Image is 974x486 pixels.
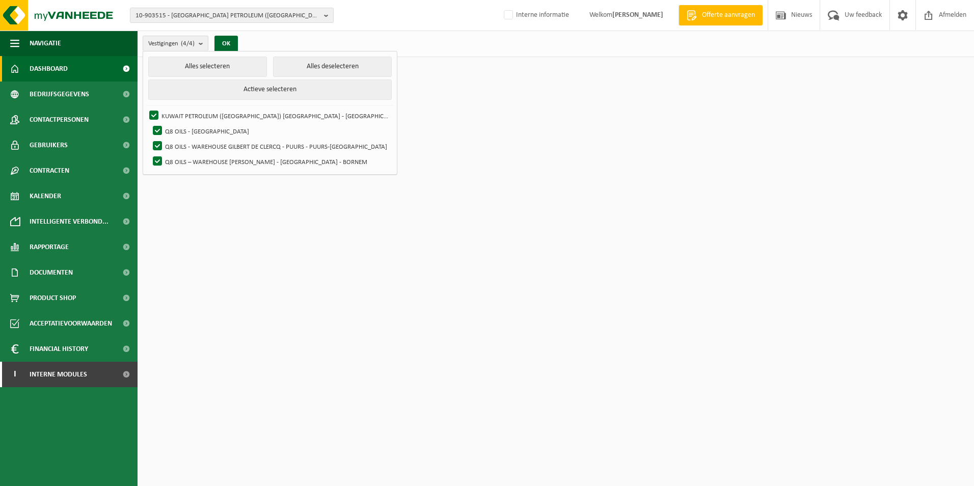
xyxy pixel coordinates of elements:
span: Contracten [30,158,69,183]
span: Interne modules [30,362,87,387]
label: Q8 OILS - WAREHOUSE GILBERT DE CLERCQ - PUURS - PUURS-[GEOGRAPHIC_DATA] [151,139,391,154]
span: Gebruikers [30,132,68,158]
button: Actieve selecteren [148,79,392,100]
span: Vestigingen [148,36,195,51]
span: Navigatie [30,31,61,56]
label: Interne informatie [502,8,569,23]
button: Vestigingen(4/4) [143,36,208,51]
button: OK [214,36,238,52]
button: 10-903515 - [GEOGRAPHIC_DATA] PETROLEUM ([GEOGRAPHIC_DATA]) [GEOGRAPHIC_DATA] - [GEOGRAPHIC_DATA] [130,8,334,23]
span: Rapportage [30,234,69,260]
span: Dashboard [30,56,68,82]
span: Documenten [30,260,73,285]
span: Bedrijfsgegevens [30,82,89,107]
span: Contactpersonen [30,107,89,132]
label: Q8 OILS - [GEOGRAPHIC_DATA] [151,123,391,139]
a: Offerte aanvragen [679,5,763,25]
span: Intelligente verbond... [30,209,109,234]
button: Alles deselecteren [273,57,392,77]
span: I [10,362,19,387]
span: Financial History [30,336,88,362]
count: (4/4) [181,40,195,47]
span: 10-903515 - [GEOGRAPHIC_DATA] PETROLEUM ([GEOGRAPHIC_DATA]) [GEOGRAPHIC_DATA] - [GEOGRAPHIC_DATA] [136,8,320,23]
button: Alles selecteren [148,57,267,77]
span: Kalender [30,183,61,209]
span: Product Shop [30,285,76,311]
strong: [PERSON_NAME] [612,11,663,19]
span: Offerte aanvragen [699,10,757,20]
label: Q8 OILS – WAREHOUSE [PERSON_NAME] - [GEOGRAPHIC_DATA] - BORNEM [151,154,391,169]
label: KUWAIT PETROLEUM ([GEOGRAPHIC_DATA]) [GEOGRAPHIC_DATA] - [GEOGRAPHIC_DATA] [147,108,391,123]
span: Acceptatievoorwaarden [30,311,112,336]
